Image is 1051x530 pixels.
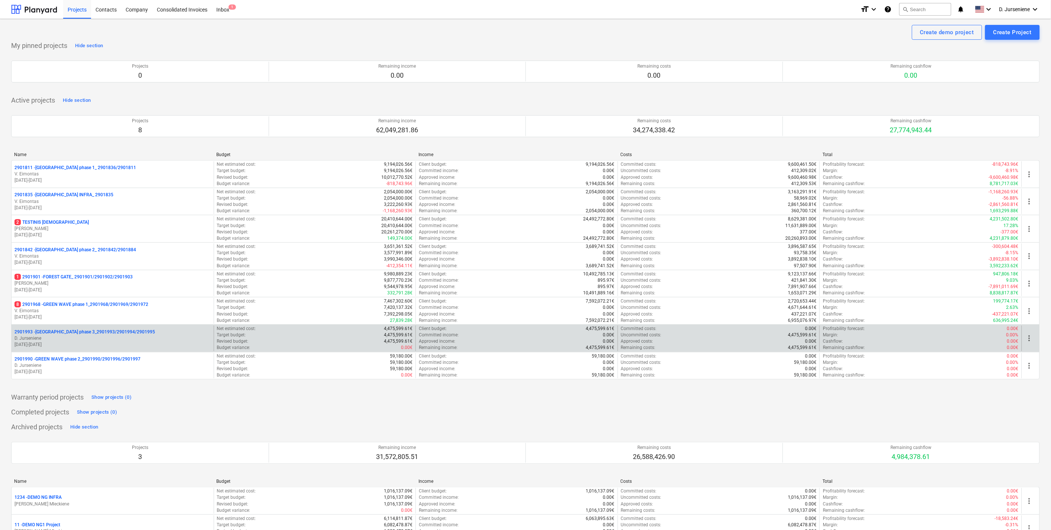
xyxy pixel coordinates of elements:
p: 9,877,770.23€ [384,277,413,284]
p: 3,896,587.65€ [788,243,816,250]
p: 4,671,644.61€ [788,304,816,311]
p: 17.28% [1004,223,1019,229]
p: 7,891,907.66€ [788,284,816,290]
p: -818,743.96€ [386,181,413,187]
div: Name [14,152,210,157]
i: keyboard_arrow_down [870,5,879,14]
p: Remaining costs : [621,263,656,269]
p: Client budget : [419,161,447,168]
p: 7,592,072.21€ [586,317,615,324]
p: -8.15% [1005,250,1019,256]
span: more_vert [1025,307,1034,316]
p: 24,492,772.80€ [583,235,615,242]
div: Show projects (0) [91,393,132,402]
p: My pinned projects [11,41,67,50]
p: 0.00€ [805,326,816,332]
p: 2901901 - FOREST GATE_ 2901901/2901902/2901903 [14,274,133,280]
p: 97,507.90€ [794,263,816,269]
p: Budget variance : [217,181,250,187]
p: 7,467,302.60€ [384,298,413,304]
p: 9,194,026.56€ [384,161,413,168]
p: Revised budget : [217,229,249,235]
p: Committed income : [419,250,459,256]
p: Active projects [11,96,55,105]
p: Remaining cashflow : [823,290,865,296]
p: -1,168,260.93€ [989,189,1019,195]
p: -412,354.11€ [386,263,413,269]
p: [DATE] - [DATE] [14,232,211,238]
p: Committed costs : [621,271,657,277]
p: Profitability forecast : [823,161,865,168]
p: Uncommitted costs : [621,304,662,311]
p: -7,891,011.69€ [989,284,1019,290]
p: 377.00€ [800,229,816,235]
span: 1 [229,4,236,10]
p: Remaining income : [419,290,457,296]
p: Approved costs : [621,284,653,290]
i: notifications [957,5,965,14]
p: [DATE] - [DATE] [14,369,211,375]
p: Budget variance : [217,317,250,324]
p: 20,261,270.00€ [381,229,413,235]
p: 9,194,026.56€ [586,161,615,168]
p: 3,990,346.00€ [384,256,413,262]
p: Remaining cashflow [891,63,932,70]
p: 947,806.18€ [993,271,1019,277]
div: 2901993 -[GEOGRAPHIC_DATA] phase 3_2901993/2901994/2901995D. Jurseniene[DATE]-[DATE] [14,329,211,348]
p: Budget variance : [217,208,250,214]
p: 1,653,071.29€ [788,290,816,296]
p: 20,410,644.00€ [381,223,413,229]
p: 0.00€ [603,168,615,174]
button: Hide section [68,421,100,433]
p: [DATE] - [DATE] [14,314,211,320]
p: 9,600,460.98€ [788,174,816,181]
div: 2901835 -[GEOGRAPHIC_DATA] INFRA_ 2901835V. Eimontas[DATE]-[DATE] [14,192,211,211]
p: 8,781,717.03€ [990,181,1019,187]
p: -3,892,838.10€ [989,256,1019,262]
p: [DATE] - [DATE] [14,205,211,211]
p: 8,838,817.87€ [990,290,1019,296]
p: 2901993 - [GEOGRAPHIC_DATA] phase 3_2901993/2901994/2901995 [14,329,155,335]
p: Uncommitted costs : [621,223,662,229]
p: 4,231,502.80€ [990,216,1019,222]
p: V. Eimontas [14,308,211,314]
p: Remaining income : [419,317,457,324]
iframe: Chat Widget [1014,494,1051,530]
button: Hide section [61,94,93,106]
p: Net estimated cost : [217,189,256,195]
p: 0.00€ [603,195,615,201]
button: Show projects (0) [75,406,119,418]
p: [DATE] - [DATE] [14,259,211,266]
p: 24,492,772.80€ [583,216,615,222]
p: 2,054,000.00€ [586,208,615,214]
p: [DATE] - [DATE] [14,342,211,348]
p: Committed income : [419,304,459,311]
p: Client budget : [419,189,447,195]
p: Margin : [823,304,838,311]
p: D. Jurseniene [14,362,211,369]
p: 10,492,785.13€ [583,271,615,277]
p: 0.00€ [603,304,615,311]
p: 4,475,599.61€ [384,326,413,332]
p: 0.00€ [603,223,615,229]
p: Approved income : [419,174,455,181]
p: 2,054,000.00€ [384,189,413,195]
p: Profitability forecast : [823,243,865,250]
p: Cashflow : [823,256,843,262]
p: Cashflow : [823,174,843,181]
p: Target budget : [217,304,246,311]
p: 360,700.12€ [791,208,816,214]
p: Remaining costs : [621,181,656,187]
i: Knowledge base [885,5,892,14]
p: Cashflow : [823,201,843,208]
p: 3,222,260.93€ [384,201,413,208]
p: Client budget : [419,271,447,277]
span: 2 [14,219,21,225]
div: 2901990 -GREEN WAVE phase 2_2901990/2901996/2901997D. Jurseniene[DATE]-[DATE] [14,356,211,375]
i: keyboard_arrow_down [984,5,993,14]
p: Remaining cashflow : [823,181,865,187]
p: Committed costs : [621,298,657,304]
p: [PERSON_NAME] Mleckiene [14,501,211,507]
p: Committed costs : [621,189,657,195]
p: 421,841.30€ [791,277,816,284]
